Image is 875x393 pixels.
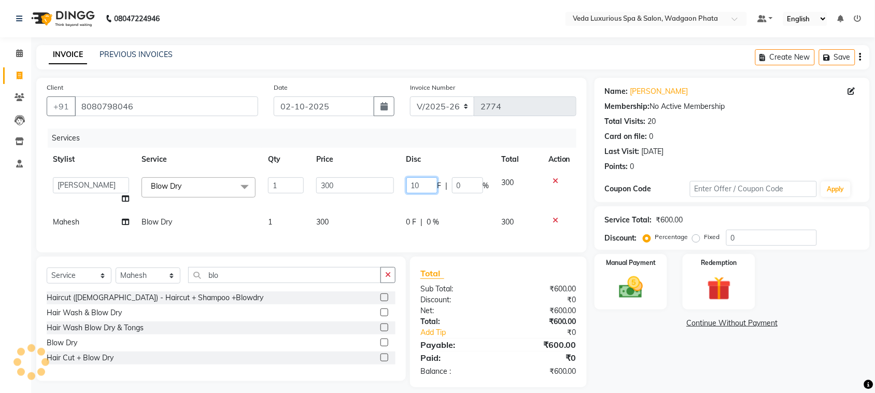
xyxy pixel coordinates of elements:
[420,268,444,279] span: Total
[700,274,739,303] img: _gift.svg
[483,180,489,191] span: %
[605,233,637,244] div: Discount:
[690,181,817,197] input: Enter Offer / Coupon Code
[542,148,576,171] th: Action
[498,339,584,351] div: ₹600.00
[821,181,851,197] button: Apply
[142,217,172,227] span: Blow Dry
[274,83,288,92] label: Date
[114,4,160,33] b: 08047224946
[605,184,690,194] div: Coupon Code
[437,180,442,191] span: F
[606,258,656,268] label: Manual Payment
[47,307,122,318] div: Hair Wash & Blow Dry
[421,217,423,228] span: |
[498,305,584,316] div: ₹600.00
[47,338,77,348] div: Blow Dry
[650,131,654,142] div: 0
[605,86,628,97] div: Name:
[413,284,499,294] div: Sub Total:
[655,232,688,242] label: Percentage
[413,327,513,338] a: Add Tip
[410,83,455,92] label: Invoice Number
[498,366,584,377] div: ₹600.00
[310,148,400,171] th: Price
[502,217,514,227] span: 300
[704,232,720,242] label: Fixed
[605,131,647,142] div: Card on file:
[268,217,272,227] span: 1
[135,148,262,171] th: Service
[642,146,664,157] div: [DATE]
[498,352,584,364] div: ₹0
[316,217,329,227] span: 300
[630,86,688,97] a: [PERSON_NAME]
[630,161,634,172] div: 0
[612,274,651,301] img: _cash.svg
[496,148,542,171] th: Total
[597,318,868,329] a: Continue Without Payment
[151,181,181,191] span: Blow Dry
[406,217,417,228] span: 0 F
[605,146,640,157] div: Last Visit:
[47,148,135,171] th: Stylist
[605,101,859,112] div: No Active Membership
[413,316,499,327] div: Total:
[47,292,263,303] div: Haircut ([DEMOGRAPHIC_DATA]) - Haircut + Shampoo +Blowdry
[819,49,855,65] button: Save
[605,215,652,226] div: Service Total:
[446,180,448,191] span: |
[605,116,646,127] div: Total Visits:
[47,96,76,116] button: +91
[47,353,114,363] div: Hair Cut + Blow Dry
[262,148,310,171] th: Qty
[498,316,584,327] div: ₹600.00
[413,305,499,316] div: Net:
[701,258,737,268] label: Redemption
[181,181,186,191] a: x
[648,116,656,127] div: 20
[49,46,87,64] a: INVOICE
[26,4,97,33] img: logo
[605,101,650,112] div: Membership:
[400,148,496,171] th: Disc
[413,294,499,305] div: Discount:
[605,161,628,172] div: Points:
[498,284,584,294] div: ₹600.00
[413,339,499,351] div: Payable:
[513,327,584,338] div: ₹0
[47,83,63,92] label: Client
[502,178,514,187] span: 300
[53,217,79,227] span: Mahesh
[413,352,499,364] div: Paid:
[48,129,584,148] div: Services
[188,267,381,283] input: Search or Scan
[100,50,173,59] a: PREVIOUS INVOICES
[75,96,258,116] input: Search by Name/Mobile/Email/Code
[427,217,440,228] span: 0 %
[413,366,499,377] div: Balance :
[47,322,144,333] div: Hair Wash Blow Dry & Tongs
[498,294,584,305] div: ₹0
[755,49,815,65] button: Create New
[656,215,683,226] div: ₹600.00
